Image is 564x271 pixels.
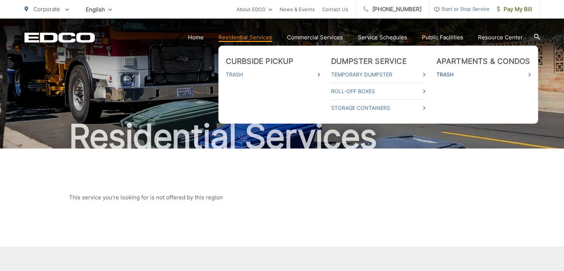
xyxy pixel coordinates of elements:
a: Storage Containers [331,104,425,112]
a: Trash [436,70,531,79]
a: Commercial Services [287,33,343,42]
a: Roll-Off Boxes [331,87,425,96]
a: About EDCO [237,5,272,14]
a: EDCD logo. Return to the homepage. [24,32,95,43]
a: Apartments & Condos [436,57,530,66]
span: Pay My Bill [497,5,532,14]
a: Temporary Dumpster [331,70,425,79]
p: This service you're looking for is not offered by this region [69,193,495,202]
a: Public Facilities [422,33,463,42]
a: Service Schedules [358,33,407,42]
a: Residential Services [218,33,272,42]
h2: Residential Services [24,118,540,155]
a: Trash [226,70,320,79]
a: Home [188,33,204,42]
span: Corporate [33,6,60,13]
a: Resource Center [478,33,523,42]
span: English [80,3,118,16]
a: Curbside Pickup [226,57,294,66]
a: Dumpster Service [331,57,407,66]
a: News & Events [280,5,315,14]
a: Contact Us [322,5,348,14]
